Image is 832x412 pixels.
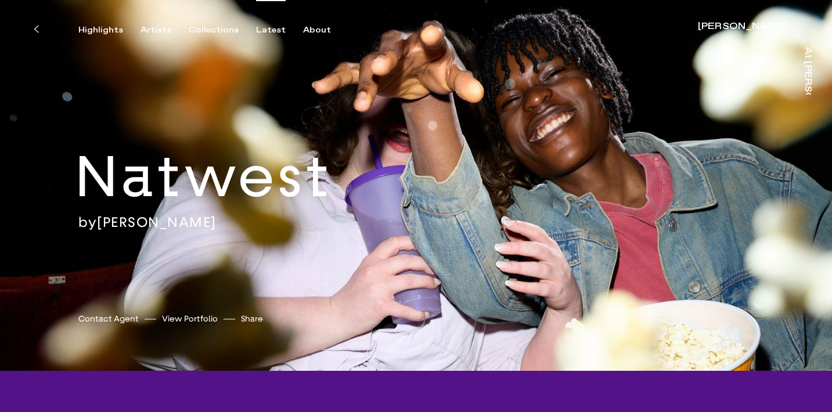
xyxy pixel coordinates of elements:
div: Latest [256,25,286,35]
a: At [PERSON_NAME] [801,47,812,95]
div: At [PERSON_NAME] [803,47,812,151]
a: [PERSON_NAME] [97,213,217,230]
button: Highlights [78,25,141,35]
button: Latest [256,25,303,35]
div: Highlights [78,25,123,35]
button: Artists [141,25,189,35]
button: Collections [189,25,256,35]
div: Artists [141,25,171,35]
a: Contact Agent [78,313,139,325]
div: About [303,25,331,35]
a: [PERSON_NAME] [698,22,787,34]
button: About [303,25,348,35]
a: View Portfolio [162,313,218,325]
button: Share [241,311,263,327]
span: by [78,213,97,230]
div: Collections [189,25,239,35]
h2: Natwest [75,140,410,213]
